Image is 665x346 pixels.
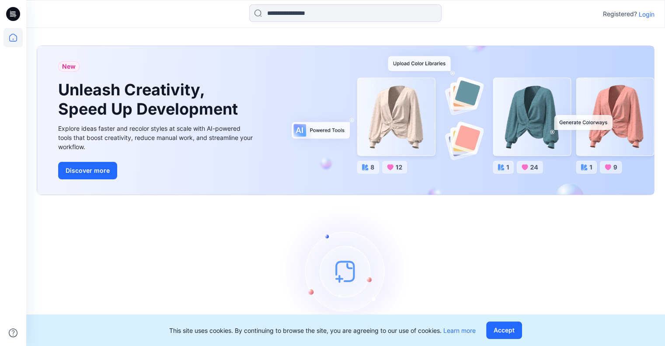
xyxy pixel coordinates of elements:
button: Accept [486,322,522,339]
p: This site uses cookies. By continuing to browse the site, you are agreeing to our use of cookies. [169,326,476,335]
button: Discover more [58,162,117,179]
a: Learn more [443,327,476,334]
div: Explore ideas faster and recolor styles at scale with AI-powered tools that boost creativity, red... [58,124,255,151]
h1: Unleash Creativity, Speed Up Development [58,80,242,118]
a: Discover more [58,162,255,179]
p: Login [639,10,655,19]
p: Registered? [603,9,637,19]
span: New [62,61,76,72]
img: empty-state-image.svg [280,206,411,337]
